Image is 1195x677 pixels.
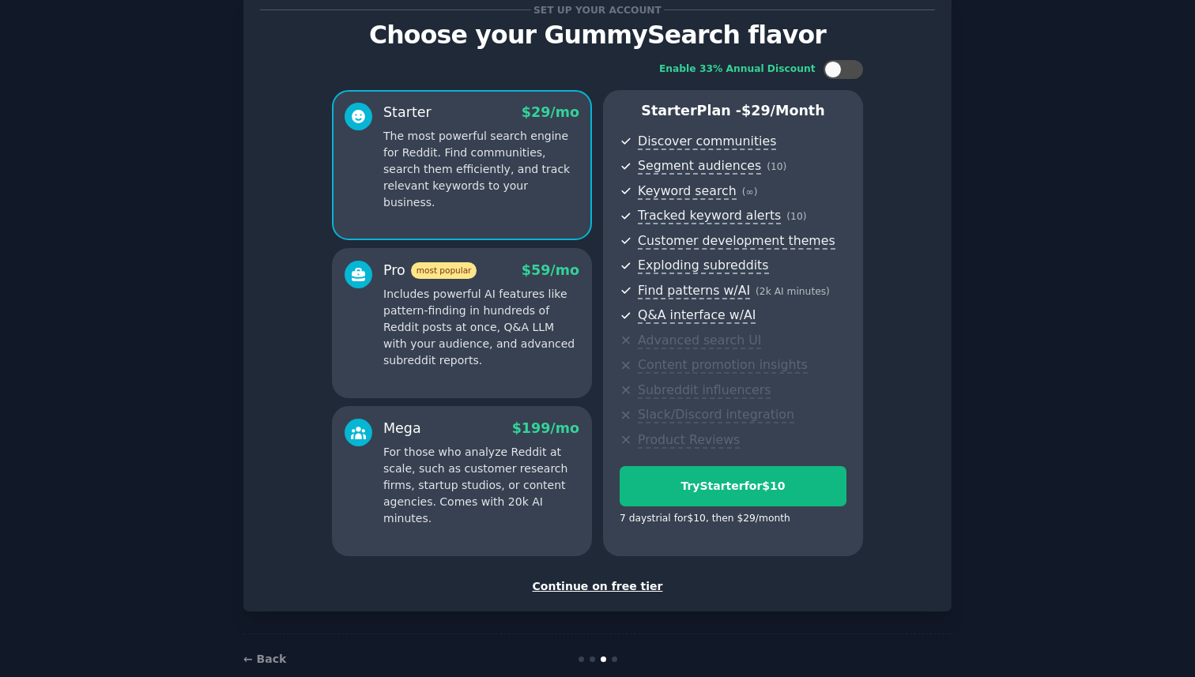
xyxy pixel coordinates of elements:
[620,512,790,526] div: 7 days trial for $10 , then $ 29 /month
[786,211,806,222] span: ( 10 )
[620,101,846,121] p: Starter Plan -
[531,2,665,18] span: Set up your account
[383,128,579,211] p: The most powerful search engine for Reddit. Find communities, search them efficiently, and track ...
[638,258,768,274] span: Exploding subreddits
[638,307,756,324] span: Q&A interface w/AI
[659,62,816,77] div: Enable 33% Annual Discount
[383,419,421,438] div: Mega
[411,262,477,279] span: most popular
[638,233,835,250] span: Customer development themes
[638,382,771,399] span: Subreddit influencers
[742,186,758,197] span: ( ∞ )
[260,21,935,49] p: Choose your GummySearch flavor
[638,183,737,200] span: Keyword search
[638,158,761,175] span: Segment audiences
[260,578,935,595] div: Continue on free tier
[383,286,579,369] p: Includes powerful AI features like pattern-finding in hundreds of Reddit posts at once, Q&A LLM w...
[620,466,846,506] button: TryStarterfor$10
[638,283,750,299] span: Find patterns w/AI
[243,653,286,665] a: ← Back
[522,262,579,278] span: $ 59 /mo
[638,407,794,423] span: Slack/Discord integration
[522,104,579,120] span: $ 29 /mo
[383,444,579,527] p: For those who analyze Reddit at scale, such as customer research firms, startup studios, or conte...
[620,478,846,495] div: Try Starter for $10
[383,103,432,122] div: Starter
[767,161,786,172] span: ( 10 )
[638,333,761,349] span: Advanced search UI
[756,286,830,297] span: ( 2k AI minutes )
[512,420,579,436] span: $ 199 /mo
[741,103,825,118] span: $ 29 /month
[638,432,740,449] span: Product Reviews
[638,208,781,224] span: Tracked keyword alerts
[638,357,808,374] span: Content promotion insights
[638,134,776,150] span: Discover communities
[383,261,477,280] div: Pro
